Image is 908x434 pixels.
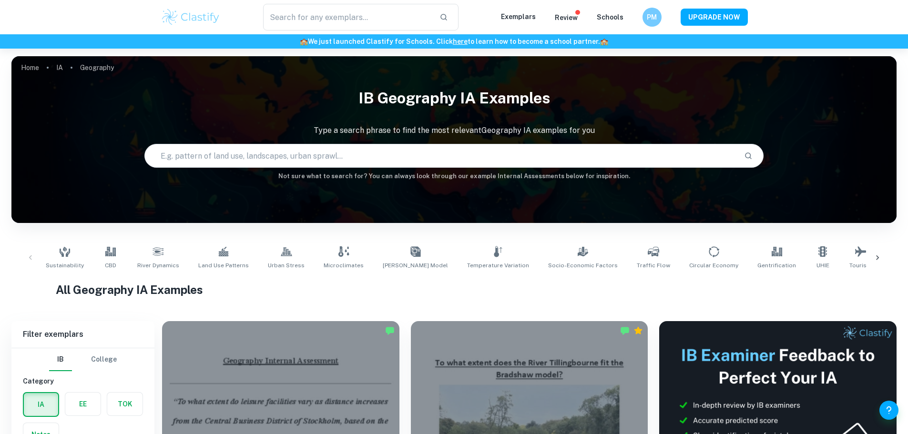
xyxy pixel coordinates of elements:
p: Review [555,12,578,23]
span: 🏫 [600,38,608,45]
span: UHIE [816,261,829,270]
input: E.g. pattern of land use, landscapes, urban sprawl... [145,142,737,169]
span: Sustainability [46,261,84,270]
div: Filter type choice [49,348,117,371]
div: Premium [633,326,643,335]
span: 🏫 [300,38,308,45]
span: Gentrification [757,261,796,270]
button: IB [49,348,72,371]
h6: PM [646,12,657,22]
span: Temperature Variation [467,261,529,270]
span: CBD [105,261,116,270]
span: Land Use Patterns [198,261,249,270]
button: Help and Feedback [879,401,898,420]
button: IA [24,393,58,416]
span: Socio-Economic Factors [548,261,618,270]
input: Search for any exemplars... [263,4,432,30]
span: Urban Stress [268,261,305,270]
h6: Filter exemplars [11,321,154,348]
img: Clastify logo [161,8,221,27]
a: here [453,38,468,45]
img: Marked [385,326,395,335]
span: Tourism [849,261,872,270]
button: EE [65,393,101,415]
h1: All Geography IA Examples [56,281,852,298]
p: Geography [80,62,114,73]
span: River Dynamics [137,261,179,270]
h6: Not sure what to search for? You can always look through our example Internal Assessments below f... [11,172,897,181]
span: Microclimates [324,261,364,270]
button: TOK [107,393,143,415]
span: Circular Economy [689,261,738,270]
img: Marked [620,326,630,335]
span: Traffic Flow [637,261,670,270]
span: [PERSON_NAME] Model [383,261,448,270]
button: PM [643,8,662,27]
h6: Category [23,376,143,386]
button: Search [740,148,756,164]
a: Home [21,61,39,74]
h6: We just launched Clastify for Schools. Click to learn how to become a school partner. [2,36,906,47]
h1: IB Geography IA examples [11,83,897,113]
button: UPGRADE NOW [681,9,748,26]
p: Type a search phrase to find the most relevant Geography IA examples for you [11,125,897,136]
button: College [91,348,117,371]
p: Exemplars [501,11,536,22]
a: IA [56,61,63,74]
a: Schools [597,13,623,21]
